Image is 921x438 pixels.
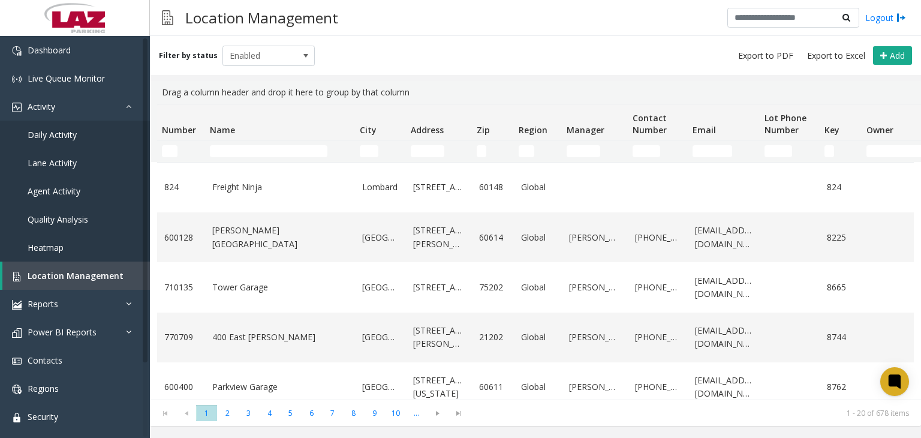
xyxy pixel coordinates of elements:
[765,145,792,157] input: Lot Phone Number Filter
[633,145,660,157] input: Contact Number Filter
[210,124,235,136] span: Name
[695,374,753,401] a: [EMAIL_ADDRESS][DOMAIN_NAME]
[12,328,22,338] img: 'icon'
[562,140,628,162] td: Manager Filter
[362,231,399,244] a: [GEOGRAPHIC_DATA]
[567,124,604,136] span: Manager
[521,380,555,394] a: Global
[567,145,600,157] input: Manager Filter
[2,262,150,290] a: Location Management
[28,242,64,253] span: Heatmap
[164,331,198,344] a: 770709
[28,214,88,225] span: Quality Analysis
[28,326,97,338] span: Power BI Reports
[824,124,839,136] span: Key
[28,129,77,140] span: Daily Activity
[569,331,621,344] a: [PERSON_NAME]
[635,331,681,344] a: [PHONE_NUMBER]
[12,103,22,112] img: 'icon'
[28,101,55,112] span: Activity
[521,181,555,194] a: Global
[212,181,348,194] a: Freight Ninja
[479,380,507,394] a: 60611
[820,140,862,162] td: Key Filter
[695,274,753,301] a: [EMAIL_ADDRESS][DOMAIN_NAME]
[12,74,22,84] img: 'icon'
[322,405,343,421] span: Page 7
[212,380,348,394] a: Parkview Garage
[521,331,555,344] a: Global
[212,224,348,251] a: [PERSON_NAME][GEOGRAPHIC_DATA]
[360,145,378,157] input: City Filter
[406,140,472,162] td: Address Filter
[628,140,688,162] td: Contact Number Filter
[760,140,820,162] td: Lot Phone Number Filter
[12,300,22,310] img: 'icon'
[514,140,562,162] td: Region Filter
[210,145,327,157] input: Name Filter
[360,124,377,136] span: City
[873,46,912,65] button: Add
[196,405,217,421] span: Page 1
[827,181,854,194] a: 824
[635,231,681,244] a: [PHONE_NUMBER]
[827,380,854,394] a: 8762
[162,3,173,32] img: pageIcon
[28,44,71,56] span: Dashboard
[362,331,399,344] a: [GEOGRAPHIC_DATA]
[521,231,555,244] a: Global
[217,405,238,421] span: Page 2
[413,224,465,251] a: [STREET_ADDRESS][PERSON_NAME]
[150,104,921,400] div: Data table
[28,157,77,169] span: Lane Activity
[28,270,124,281] span: Location Management
[12,385,22,394] img: 'icon'
[479,331,507,344] a: 21202
[223,46,296,65] span: Enabled
[212,281,348,294] a: Tower Garage
[164,181,198,194] a: 824
[413,281,465,294] a: [STREET_ADDRESS]
[688,140,760,162] td: Email Filter
[472,140,514,162] td: Zip Filter
[519,145,534,157] input: Region Filter
[477,145,486,157] input: Zip Filter
[448,405,469,422] span: Go to the last page
[807,50,865,62] span: Export to Excel
[569,231,621,244] a: [PERSON_NAME]
[479,231,507,244] a: 60614
[164,231,198,244] a: 600128
[824,145,834,157] input: Key Filter
[635,281,681,294] a: [PHONE_NUMBER]
[162,145,177,157] input: Number Filter
[479,181,507,194] a: 60148
[362,281,399,294] a: [GEOGRAPHIC_DATA]
[179,3,344,32] h3: Location Management
[259,405,280,421] span: Page 4
[827,231,854,244] a: 8225
[12,356,22,366] img: 'icon'
[635,380,681,394] a: [PHONE_NUMBER]
[162,124,196,136] span: Number
[413,374,465,401] a: [STREET_ADDRESS][US_STATE]
[427,405,448,422] span: Go to the next page
[896,11,906,24] img: logout
[362,380,399,394] a: [GEOGRAPHIC_DATA]
[695,224,753,251] a: [EMAIL_ADDRESS][DOMAIN_NAME]
[477,124,490,136] span: Zip
[280,405,301,421] span: Page 5
[519,124,547,136] span: Region
[159,50,218,61] label: Filter by status
[450,409,466,418] span: Go to the last page
[28,185,80,197] span: Agent Activity
[164,380,198,394] a: 600400
[865,11,906,24] a: Logout
[695,324,753,351] a: [EMAIL_ADDRESS][DOMAIN_NAME]
[827,331,854,344] a: 8744
[521,281,555,294] a: Global
[633,112,667,136] span: Contact Number
[205,140,355,162] td: Name Filter
[765,112,806,136] span: Lot Phone Number
[12,46,22,56] img: 'icon'
[157,140,205,162] td: Number Filter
